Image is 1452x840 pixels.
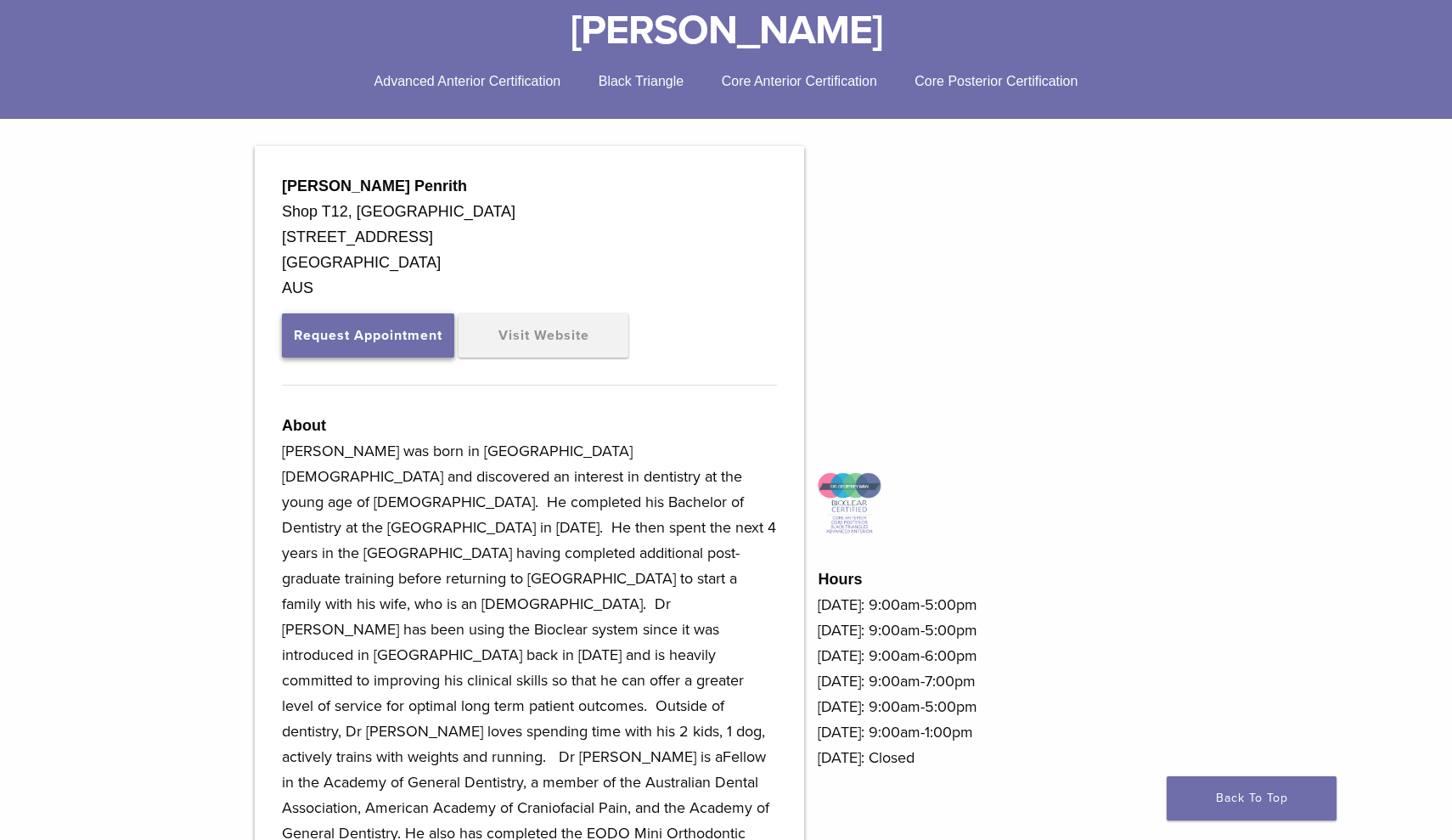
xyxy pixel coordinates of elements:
div: Shop T12, [GEOGRAPHIC_DATA] [282,199,777,224]
button: Request Appointment [282,313,454,358]
span: Advanced Anterior Certification [374,74,561,88]
h1: [PERSON_NAME] [127,10,1325,51]
strong: [PERSON_NAME] Penrith [282,178,467,194]
span: [PERSON_NAME] was born in [GEOGRAPHIC_DATA][DEMOGRAPHIC_DATA] and discovered an interest in denti... [282,442,776,766]
div: [STREET_ADDRESS] [282,224,777,250]
a: Back To Top [1167,776,1337,820]
span: Core Posterior Certification [915,74,1078,88]
strong: Hours [818,571,862,588]
p: [DATE]: 9:00am-5:00pm [DATE]: 9:00am-5:00pm [DATE]: 9:00am-6:00pm [DATE]: 9:00am-7:00pm [DATE]: 9... [818,592,1196,770]
span: Black Triangle [599,74,684,88]
strong: About [282,417,326,434]
a: Visit Website [459,313,628,358]
div: [GEOGRAPHIC_DATA] AUS [282,250,777,301]
span: Core Anterior Certification [722,74,877,88]
img: Icon [818,472,881,535]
